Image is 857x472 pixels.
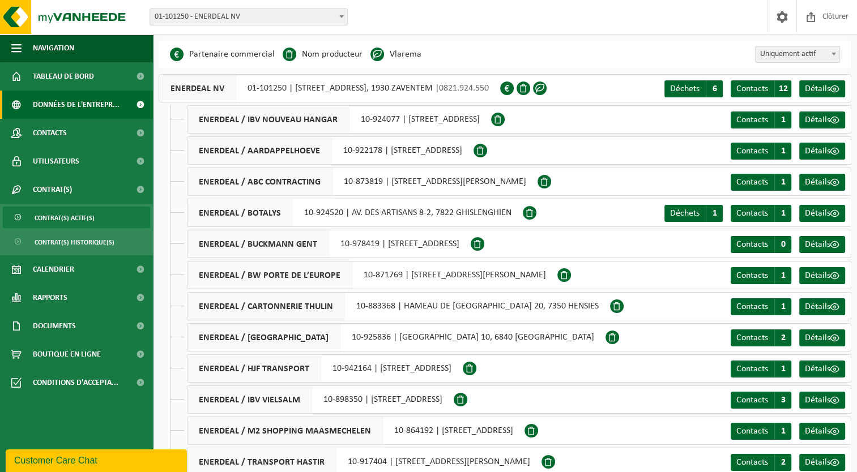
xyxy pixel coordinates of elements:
span: Déchets [670,209,700,218]
span: ENERDEAL / BOTALYS [187,199,293,226]
span: 2 [774,329,791,346]
a: Contrat(s) historique(s) [3,231,150,252]
a: Contrat(s) actif(s) [3,207,150,228]
span: Rapports [33,284,67,312]
a: Détails [799,329,845,346]
span: Tableau de bord [33,62,94,91]
span: 01-101250 - ENERDEAL NV [150,9,347,25]
span: Contrat(s) historique(s) [35,231,114,253]
span: Détails [805,427,830,436]
iframe: chat widget [6,447,189,472]
span: Détails [805,302,830,311]
span: 0821.924.550 [439,84,489,93]
div: 10-871769 | [STREET_ADDRESS][PERSON_NAME] [187,261,557,289]
span: Contacts [736,240,768,249]
div: 10-925836 | [GEOGRAPHIC_DATA] 10, 6840 [GEOGRAPHIC_DATA] [187,323,606,351]
a: Contacts 1 [731,361,791,377]
a: Contacts 2 [731,454,791,471]
span: Détails [805,209,830,218]
a: Contacts 1 [731,205,791,222]
a: Contacts 1 [731,298,791,315]
span: 1 [774,298,791,315]
div: 01-101250 | [STREET_ADDRESS], 1930 ZAVENTEM | [159,74,500,102]
span: Contacts [736,333,768,342]
li: Partenaire commercial [170,46,275,63]
a: Contacts 3 [731,392,791,409]
a: Détails [799,392,845,409]
span: ENERDEAL NV [159,75,236,102]
span: 1 [774,174,791,191]
span: Documents [33,312,76,340]
a: Contacts 1 [731,143,791,160]
span: ENERDEAL / IBV NOUVEAU HANGAR [187,106,349,133]
span: Déchets [670,84,700,93]
span: Utilisateurs [33,147,79,175]
span: Contacts [736,271,768,280]
span: Détails [805,147,830,156]
span: Détails [805,458,830,467]
a: Déchets 1 [664,205,723,222]
span: Contacts [33,119,67,147]
div: 10-873819 | [STREET_ADDRESS][PERSON_NAME] [187,168,538,196]
span: 1 [774,267,791,284]
span: 1 [774,205,791,222]
a: Contacts 2 [731,329,791,346]
span: ENERDEAL / CARTONNERIE THULIN [187,293,345,320]
span: 01-101250 - ENERDEAL NV [150,8,348,25]
span: Contacts [736,84,768,93]
span: Contacts [736,396,768,405]
li: Vlarema [370,46,421,63]
span: Détails [805,115,830,125]
div: 10-883368 | HAMEAU DE [GEOGRAPHIC_DATA] 20, 7350 HENSIES [187,292,610,320]
span: Détails [805,396,830,405]
span: Navigation [33,34,74,62]
span: Contacts [736,458,768,467]
span: Conditions d'accepta... [33,368,118,397]
span: Uniquement actif [756,46,839,62]
span: Contrat(s) [33,175,72,204]
span: 1 [774,423,791,440]
a: Détails [799,205,845,222]
span: Contacts [736,147,768,156]
span: Contacts [736,302,768,311]
div: 10-942164 | [STREET_ADDRESS] [187,354,463,383]
div: 10-898350 | [STREET_ADDRESS] [187,385,454,414]
span: Contacts [736,209,768,218]
a: Contacts 1 [731,174,791,191]
div: 10-924077 | [STREET_ADDRESS] [187,105,491,134]
span: ENERDEAL / [GEOGRAPHIC_DATA] [187,324,340,351]
span: 2 [774,454,791,471]
span: 6 [706,80,723,97]
a: Détails [799,298,845,315]
span: Données de l'entrepr... [33,91,120,119]
span: Calendrier [33,255,74,284]
a: Détails [799,454,845,471]
div: 10-978419 | [STREET_ADDRESS] [187,230,471,258]
span: Uniquement actif [755,46,840,63]
span: Contacts [736,115,768,125]
span: Détails [805,364,830,374]
span: 1 [774,143,791,160]
a: Détails [799,423,845,440]
span: ENERDEAL / BW PORTE DE L’EUROPE [187,261,352,289]
a: Détails [799,236,845,253]
span: Détails [805,178,830,187]
span: ENERDEAL / IBV VIELSALM [187,386,312,413]
span: Détails [805,84,830,93]
a: Détails [799,111,845,128]
span: Détails [805,333,830,342]
a: Détails [799,174,845,191]
span: 0 [774,236,791,253]
span: ENERDEAL / ABC CONTRACTING [187,168,332,195]
a: Détails [799,267,845,284]
a: Contacts 1 [731,111,791,128]
span: ENERDEAL / AARDAPPELHOEVE [187,137,332,164]
span: 1 [706,205,723,222]
div: 10-924520 | AV. DES ARTISANS 8-2, 7822 GHISLENGHIEN [187,199,523,227]
a: Détails [799,80,845,97]
span: Contacts [736,427,768,436]
span: Détails [805,271,830,280]
span: ENERDEAL / M2 SHOPPING MAASMECHELEN [187,417,383,444]
a: Contacts 0 [731,236,791,253]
